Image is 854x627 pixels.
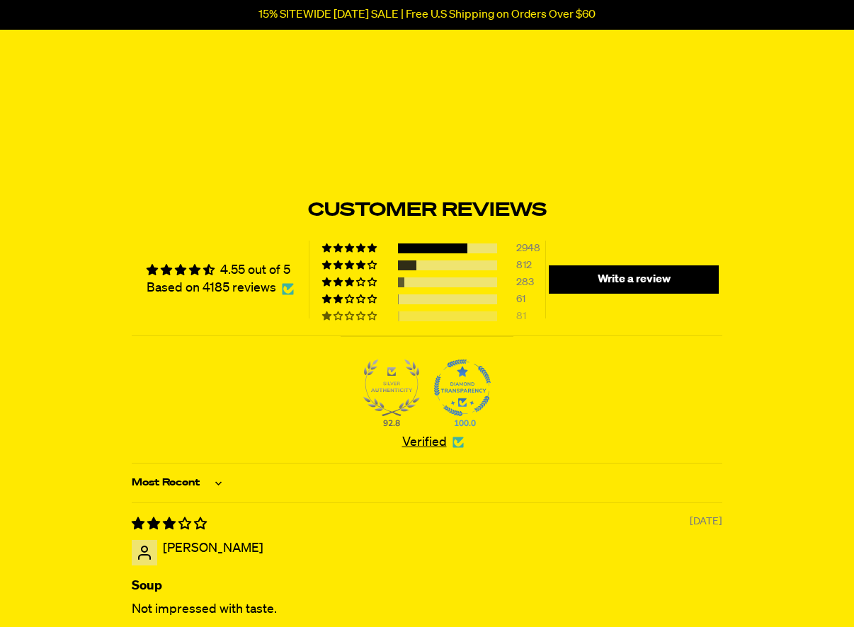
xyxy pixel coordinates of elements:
[132,577,722,595] b: Soup
[549,265,719,294] a: Write a review
[516,294,533,304] div: 61
[132,469,225,497] select: Sort dropdown
[516,277,533,287] div: 283
[132,601,722,619] p: Not impressed with taste.
[322,277,379,287] div: 7% (283) reviews with 3 star rating
[434,359,491,416] a: Judge.me Diamond Transparent Shop medal 100.0
[322,243,379,253] div: 70% (2948) reviews with 5 star rating
[147,280,294,297] div: Based on 4185 reviews
[132,518,207,531] span: 3 star review
[322,294,379,304] div: 1% (61) reviews with 2 star rating
[363,359,420,416] a: Judge.me Silver Authentic Shop medal 92.8
[690,514,722,529] span: [DATE]
[132,197,722,224] h2: Customer Reviews
[282,283,294,295] img: Verified Checkmark
[163,542,263,555] span: [PERSON_NAME]
[363,359,420,416] img: Judge.me Silver Authentic Shop medal
[258,8,596,21] p: 15% SITEWIDE [DATE] SALE | Free U.S Shipping on Orders Over $60
[516,243,533,253] div: 2948
[363,359,420,422] div: Silver Authentic Shop. At least 90% of published reviews are verified reviews
[434,359,491,416] img: Judge.me Diamond Transparent Shop medal
[451,418,474,429] div: 100.0
[402,434,447,451] a: Verified
[147,262,294,280] div: Average rating is 4.55 stars
[322,260,379,270] div: 19% (812) reviews with 4 star rating
[516,311,533,321] div: 81
[434,359,491,422] div: Diamond Transparent Shop. Published 100% of verified reviews received in total
[322,311,379,321] div: 2% (81) reviews with 1 star rating
[220,264,290,277] span: 4.55 out of 5
[380,418,403,429] div: 92.8
[516,260,533,270] div: 812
